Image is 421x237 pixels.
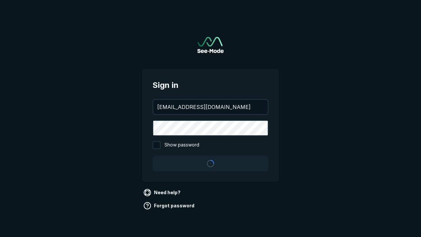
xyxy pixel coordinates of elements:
a: Go to sign in [197,37,224,53]
img: See-Mode Logo [197,37,224,53]
span: Sign in [153,79,268,91]
span: Show password [164,141,199,149]
input: your@email.com [153,100,268,114]
a: Forgot password [142,200,197,211]
a: Need help? [142,187,183,198]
